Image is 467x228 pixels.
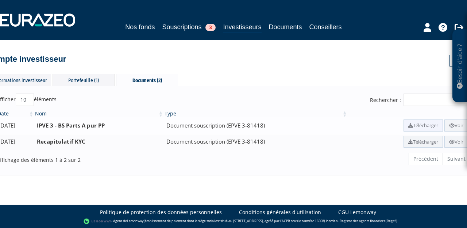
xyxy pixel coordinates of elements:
a: Télécharger [404,136,443,148]
img: logo-lemonway.png [84,218,112,225]
a: Documents [269,22,302,32]
th: Nom: activer pour trier la colonne par ordre croissant [34,110,164,117]
a: Nos fonds [125,22,155,32]
a: Politique de protection des données personnelles [100,209,222,216]
div: Portefeuille (1) [53,74,115,86]
a: Investisseurs [223,22,261,33]
td: Document souscription (EPVE 3-81418) [164,117,348,134]
td: Document souscription (EPVE 3-81418) [164,134,348,150]
p: Besoin d'aide ? [456,33,464,99]
a: Lemonway [127,219,144,224]
div: - Agent de (établissement de paiement dont le siège social est situé au [STREET_ADDRESS], agréé p... [7,218,460,225]
a: Souscriptions3 [162,22,216,32]
a: Conditions générales d'utilisation [239,209,321,216]
a: Registre des agents financiers (Regafi) [340,219,397,224]
div: Documents (2) [116,74,178,86]
b: Recapitulatif KYC [37,138,85,145]
a: CGU Lemonway [338,209,376,216]
b: IPVE 3 - BS Parts A pur PP [37,122,105,129]
a: Télécharger [404,119,443,132]
span: 3 [205,24,216,31]
a: Conseillers [309,22,342,32]
th: Type: activer pour trier la colonne par ordre croissant [164,110,348,117]
select: Afficheréléments [16,94,34,106]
